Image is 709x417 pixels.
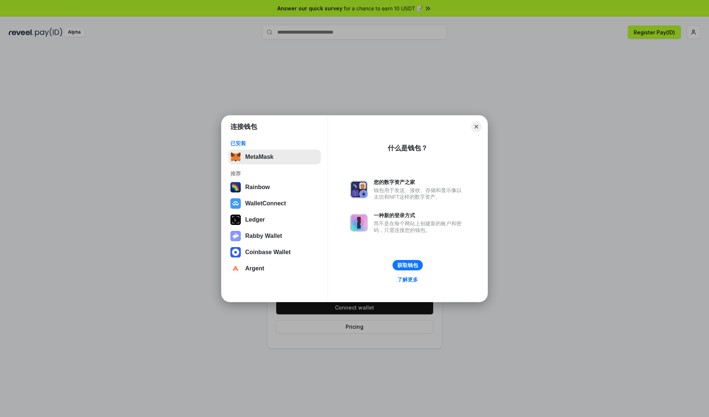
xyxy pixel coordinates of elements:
[228,196,321,211] button: WalletConnect
[230,170,319,177] div: 推荐
[374,220,465,233] div: 而不是在每个网站上创建新的账户和密码，只需连接您的钱包。
[471,122,482,132] button: Close
[245,233,282,239] div: Rabby Wallet
[388,144,428,153] div: 什么是钱包？
[228,150,321,164] button: MetaMask
[397,276,418,283] div: 了解更多
[397,262,418,269] div: 获取钱包
[230,122,257,131] h1: 连接钱包
[245,265,264,272] div: Argent
[245,249,291,256] div: Coinbase Wallet
[230,152,241,162] img: svg+xml,%3Csvg%20fill%3D%22none%22%20height%3D%2233%22%20viewBox%3D%220%200%2035%2033%22%20width%...
[230,231,241,241] img: svg+xml,%3Csvg%20xmlns%3D%22http%3A%2F%2Fwww.w3.org%2F2000%2Fsvg%22%20fill%3D%22none%22%20viewBox...
[230,198,241,209] img: svg+xml,%3Csvg%20width%3D%2228%22%20height%3D%2228%22%20viewBox%3D%220%200%2028%2028%22%20fill%3D...
[230,247,241,257] img: svg+xml,%3Csvg%20width%3D%2228%22%20height%3D%2228%22%20viewBox%3D%220%200%2028%2028%22%20fill%3D...
[350,214,368,232] img: svg+xml,%3Csvg%20xmlns%3D%22http%3A%2F%2Fwww.w3.org%2F2000%2Fsvg%22%20fill%3D%22none%22%20viewBox...
[228,229,321,243] button: Rabby Wallet
[230,263,241,274] img: svg+xml,%3Csvg%20width%3D%2228%22%20height%3D%2228%22%20viewBox%3D%220%200%2028%2028%22%20fill%3D...
[393,260,423,270] button: 获取钱包
[374,179,465,185] div: 您的数字资产之家
[245,154,273,160] div: MetaMask
[228,261,321,276] button: Argent
[374,187,465,200] div: 钱包用于发送、接收、存储和显示像以太坊和NFT这样的数字资产。
[374,212,465,219] div: 一种新的登录方式
[230,182,241,192] img: svg+xml,%3Csvg%20width%3D%22120%22%20height%3D%22120%22%20viewBox%3D%220%200%20120%20120%22%20fil...
[228,245,321,260] button: Coinbase Wallet
[245,184,270,191] div: Rainbow
[245,216,265,223] div: Ledger
[350,181,368,198] img: svg+xml,%3Csvg%20xmlns%3D%22http%3A%2F%2Fwww.w3.org%2F2000%2Fsvg%22%20fill%3D%22none%22%20viewBox...
[228,180,321,195] button: Rainbow
[228,212,321,227] button: Ledger
[230,215,241,225] img: svg+xml,%3Csvg%20xmlns%3D%22http%3A%2F%2Fwww.w3.org%2F2000%2Fsvg%22%20width%3D%2228%22%20height%3...
[245,200,286,207] div: WalletConnect
[230,140,319,147] div: 已安装
[393,275,422,284] a: 了解更多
